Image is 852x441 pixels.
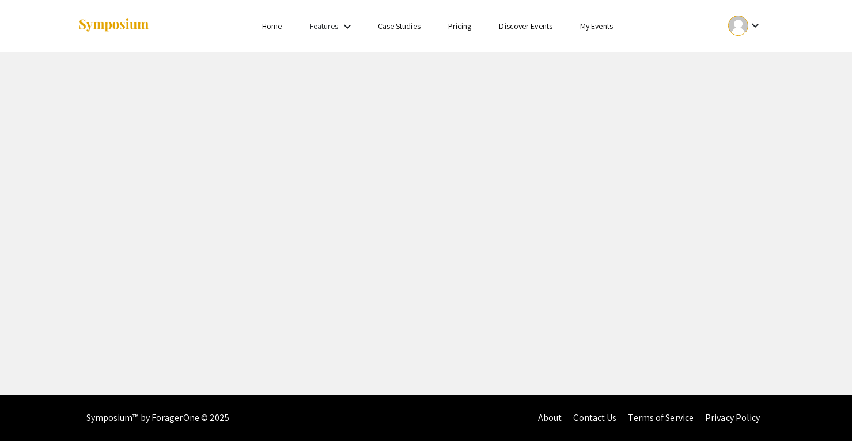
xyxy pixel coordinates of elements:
[310,21,339,31] a: Features
[378,21,421,31] a: Case Studies
[499,21,552,31] a: Discover Events
[748,18,762,32] mat-icon: Expand account dropdown
[262,21,282,31] a: Home
[716,13,774,39] button: Expand account dropdown
[705,412,760,424] a: Privacy Policy
[803,389,843,432] iframe: Chat
[86,395,230,441] div: Symposium™ by ForagerOne © 2025
[538,412,562,424] a: About
[573,412,616,424] a: Contact Us
[628,412,694,424] a: Terms of Service
[580,21,613,31] a: My Events
[448,21,472,31] a: Pricing
[340,20,354,33] mat-icon: Expand Features list
[78,18,150,33] img: Symposium by ForagerOne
